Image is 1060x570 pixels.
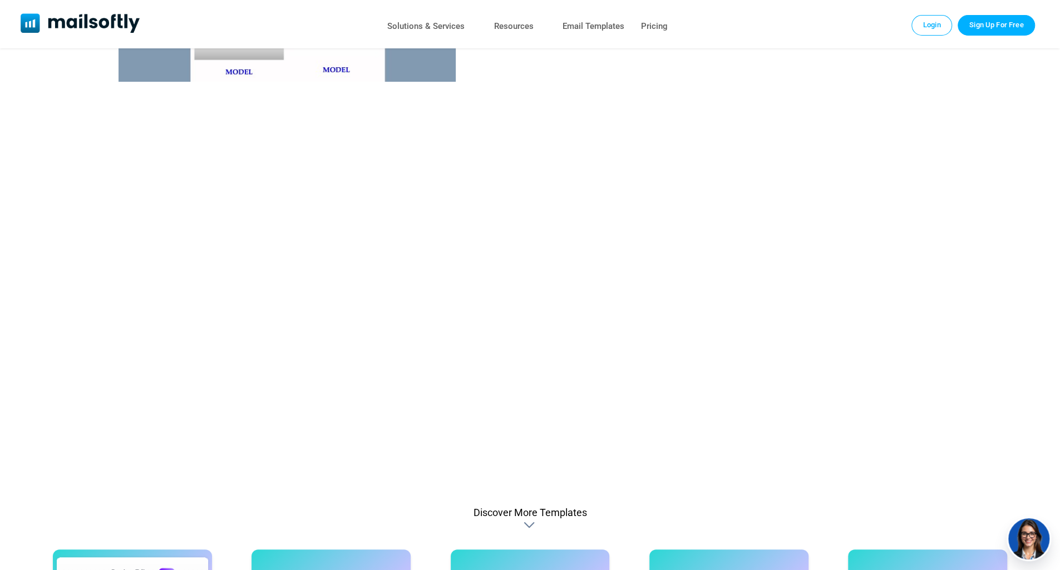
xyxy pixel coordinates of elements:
div: Discover More Templates [524,519,537,531]
a: Resources [494,18,534,34]
a: Email Templates [563,18,624,34]
a: Trial [958,15,1035,35]
a: Sign up for Mailsoftly [53,82,1007,489]
a: Login [911,15,953,35]
a: Mailsoftly [21,13,140,35]
a: Solutions & Services [387,18,465,34]
div: Discover More Templates [474,507,587,518]
a: Pricing [641,18,668,34]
